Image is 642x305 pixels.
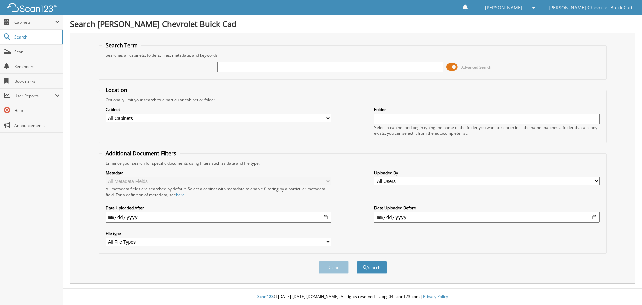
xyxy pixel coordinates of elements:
div: © [DATE]-[DATE] [DOMAIN_NAME]. All rights reserved | appg04-scan123-com | [63,289,642,305]
div: Select a cabinet and begin typing the name of the folder you want to search in. If the name match... [374,125,600,136]
legend: Search Term [102,42,141,49]
div: Optionally limit your search to a particular cabinet or folder [102,97,603,103]
span: Advanced Search [461,65,491,70]
label: Cabinet [106,107,331,112]
img: scan123-logo-white.svg [7,3,57,12]
h1: Search [PERSON_NAME] Chevrolet Buick Cad [70,18,635,29]
span: Bookmarks [14,78,60,84]
label: Metadata [106,170,331,176]
a: here [176,192,185,198]
label: File type [106,231,331,236]
input: end [374,212,600,223]
span: Help [14,108,60,113]
span: Search [14,34,59,40]
legend: Location [102,86,131,94]
div: Searches all cabinets, folders, files, metadata, and keywords [102,52,603,58]
legend: Additional Document Filters [102,150,180,157]
input: start [106,212,331,223]
span: Announcements [14,123,60,128]
span: [PERSON_NAME] Chevrolet Buick Cad [549,6,632,10]
button: Search [357,261,387,274]
div: All metadata fields are searched by default. Select a cabinet with metadata to enable filtering b... [106,186,331,198]
span: Cabinets [14,19,55,25]
span: [PERSON_NAME] [485,6,522,10]
a: Privacy Policy [423,294,448,299]
span: Scan123 [257,294,274,299]
label: Folder [374,107,600,112]
div: Enhance your search for specific documents using filters such as date and file type. [102,160,603,166]
span: User Reports [14,93,55,99]
label: Date Uploaded After [106,205,331,211]
label: Uploaded By [374,170,600,176]
span: Reminders [14,64,60,69]
button: Clear [319,261,349,274]
span: Scan [14,49,60,55]
label: Date Uploaded Before [374,205,600,211]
